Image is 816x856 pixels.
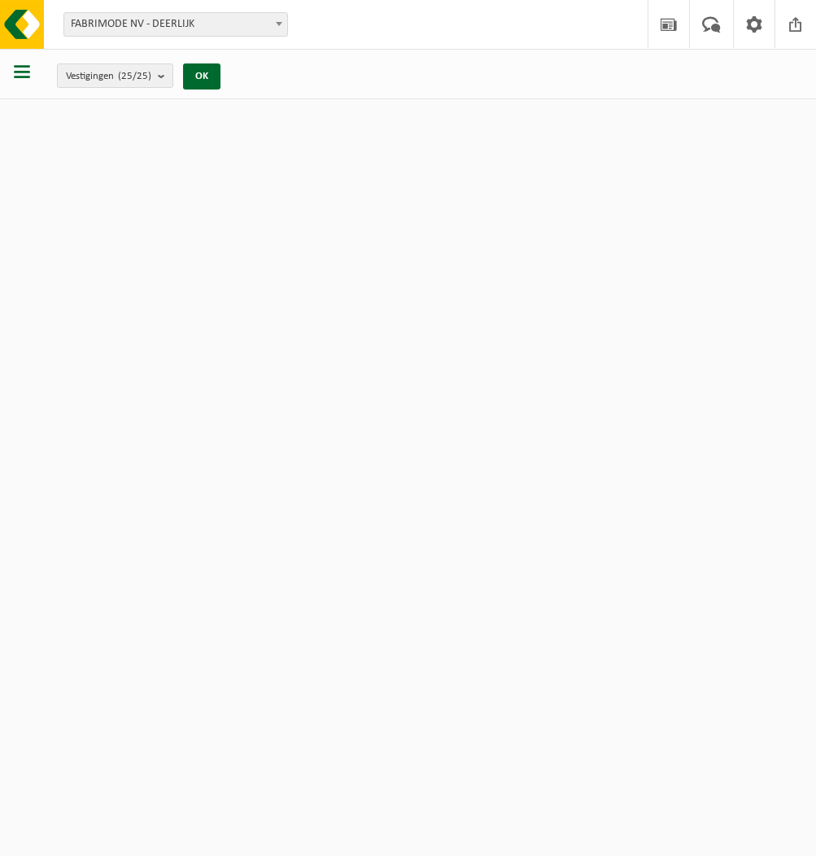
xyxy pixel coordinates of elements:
[66,64,151,89] span: Vestigingen
[183,63,220,90] button: OK
[118,71,151,81] count: (25/25)
[57,63,173,88] button: Vestigingen(25/25)
[64,13,287,36] span: FABRIMODE NV - DEERLIJK
[63,12,288,37] span: FABRIMODE NV - DEERLIJK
